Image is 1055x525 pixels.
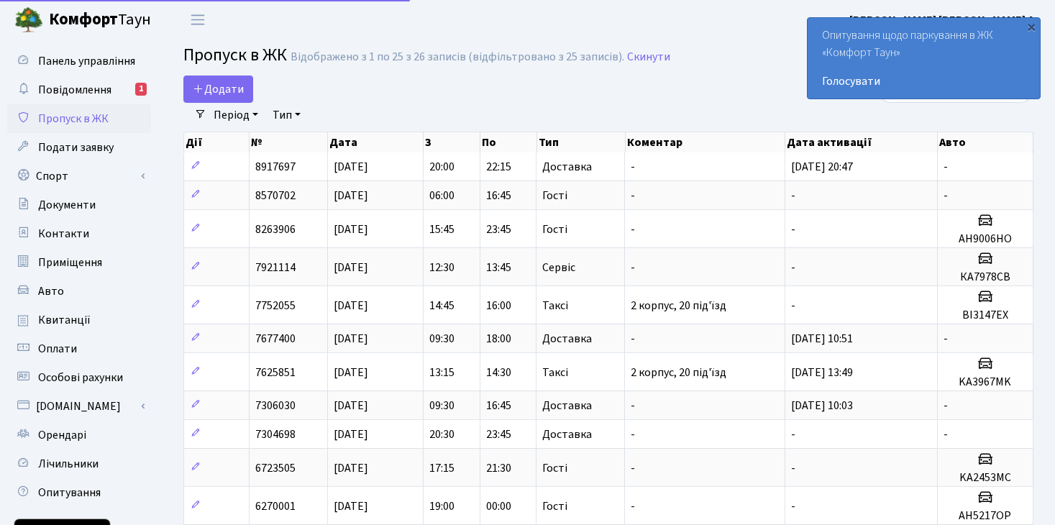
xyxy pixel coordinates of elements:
th: Авто [938,132,1033,152]
span: 8263906 [255,222,296,237]
span: [DATE] [334,222,368,237]
b: [PERSON_NAME] [PERSON_NAME] А. [849,12,1038,28]
h5: KA3967MK [944,375,1027,389]
th: Коментар [626,132,785,152]
span: 8570702 [255,188,296,204]
div: 1 [135,83,147,96]
h5: КА7978СВ [944,270,1027,284]
span: Контакти [38,226,89,242]
span: 6270001 [255,498,296,514]
span: Пропуск в ЖК [38,111,109,127]
span: 19:00 [429,498,455,514]
span: 8917697 [255,159,296,175]
span: - [944,426,948,442]
div: Відображено з 1 по 25 з 26 записів (відфільтровано з 25 записів). [291,50,624,64]
span: 18:00 [486,331,511,347]
span: 21:30 [486,460,511,476]
th: Тип [537,132,626,152]
h5: BI3147EX [944,309,1027,322]
span: - [631,188,635,204]
span: 14:45 [429,298,455,314]
span: Лічильники [38,456,99,472]
a: Спорт [7,162,151,191]
span: - [791,460,795,476]
span: [DATE] 20:47 [791,159,853,175]
span: - [631,426,635,442]
span: - [944,398,948,414]
span: [DATE] [334,331,368,347]
span: Таксі [542,367,568,378]
span: - [631,222,635,237]
span: 7625851 [255,365,296,380]
span: - [791,298,795,314]
span: 2 корпус, 20 під'їзд [631,365,726,380]
span: [DATE] 10:51 [791,331,853,347]
span: - [944,331,948,347]
span: [DATE] [334,460,368,476]
span: [DATE] 13:49 [791,365,853,380]
span: 7677400 [255,331,296,347]
span: Доставка [542,429,592,440]
a: Опитування [7,478,151,507]
span: Гості [542,190,567,201]
span: - [791,260,795,275]
span: [DATE] [334,260,368,275]
span: Сервіс [542,262,575,273]
a: Особові рахунки [7,363,151,392]
th: По [480,132,537,152]
span: Додати [193,81,244,97]
span: Гості [542,501,567,512]
a: Лічильники [7,449,151,478]
span: - [791,498,795,514]
span: Пропуск в ЖК [183,42,287,68]
a: Орендарі [7,421,151,449]
span: Доставка [542,161,592,173]
button: Переключити навігацію [180,8,216,32]
span: - [791,188,795,204]
span: 20:30 [429,426,455,442]
span: - [631,498,635,514]
a: Контакти [7,219,151,248]
a: Подати заявку [7,133,151,162]
span: 2 корпус, 20 під'їзд [631,298,726,314]
a: Період [208,103,264,127]
a: Скинути [627,50,670,64]
b: Комфорт [49,8,118,31]
span: 7304698 [255,426,296,442]
span: 16:00 [486,298,511,314]
span: [DATE] [334,365,368,380]
span: [DATE] [334,398,368,414]
span: [DATE] [334,298,368,314]
span: Доставка [542,333,592,344]
a: Додати [183,76,253,103]
a: [DOMAIN_NAME] [7,392,151,421]
h5: AH9006HO [944,232,1027,246]
span: Подати заявку [38,140,114,155]
span: Оплати [38,341,77,357]
th: Дата [328,132,424,152]
span: 23:45 [486,222,511,237]
span: 12:30 [429,260,455,275]
th: № [250,132,328,152]
a: Квитанції [7,306,151,334]
span: - [631,159,635,175]
span: 15:45 [429,222,455,237]
span: 17:15 [429,460,455,476]
span: Повідомлення [38,82,111,98]
a: [PERSON_NAME] [PERSON_NAME] А. [849,12,1038,29]
img: logo.png [14,6,43,35]
a: Авто [7,277,151,306]
span: [DATE] [334,188,368,204]
span: [DATE] [334,159,368,175]
span: Орендарі [38,427,86,443]
h5: KA2453MC [944,471,1027,485]
a: Повідомлення1 [7,76,151,104]
span: 7921114 [255,260,296,275]
span: Гості [542,224,567,235]
span: 09:30 [429,398,455,414]
span: 06:00 [429,188,455,204]
span: 00:00 [486,498,511,514]
span: 20:00 [429,159,455,175]
span: 14:30 [486,365,511,380]
span: [DATE] [334,426,368,442]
